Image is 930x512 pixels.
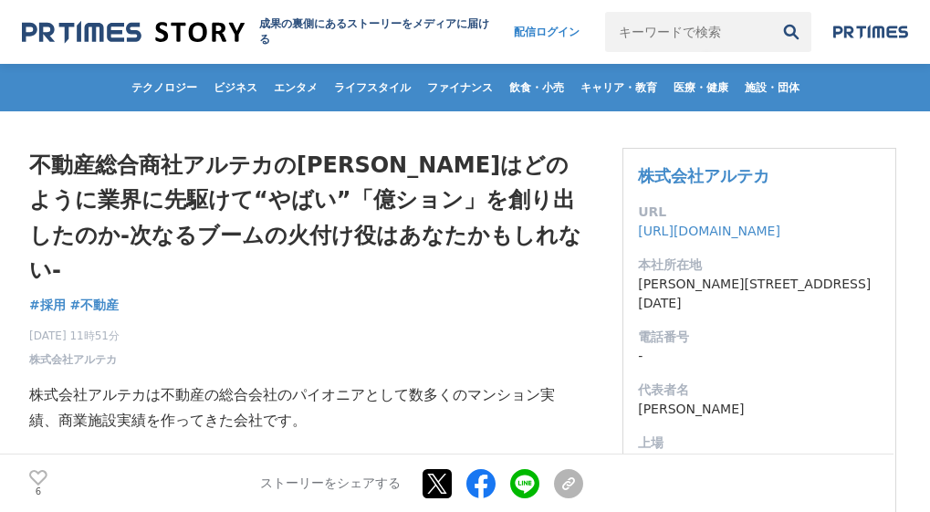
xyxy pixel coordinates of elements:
[259,16,496,47] h2: 成果の裏側にあるストーリーをメディアに届ける
[638,328,881,347] dt: 電話番号
[638,381,881,400] dt: 代表者名
[502,80,571,95] span: 飲食・小売
[666,64,736,111] a: 医療・健康
[206,64,265,111] a: ビジネス
[327,64,418,111] a: ライフスタイル
[29,148,583,288] h1: 不動産総合商社アルテカの[PERSON_NAME]はどのように業界に先駆けて“やばい”「億ション」を創り出したのか-次なるブームの火付け役はあなたかもしれない-
[666,80,736,95] span: 医療・健康
[206,80,265,95] span: ビジネス
[502,64,571,111] a: 飲食・小売
[29,351,117,368] a: 株式会社アルテカ
[573,64,664,111] a: キャリア・教育
[638,224,780,238] a: [URL][DOMAIN_NAME]
[638,256,881,275] dt: 本社所在地
[638,203,881,222] dt: URL
[29,296,66,315] a: #採用
[22,16,496,47] a: 成果の裏側にあるストーリーをメディアに届ける 成果の裏側にあるストーリーをメディアに届ける
[737,64,807,111] a: 施設・団体
[124,64,204,111] a: テクノロジー
[496,12,598,52] a: 配信ログイン
[737,80,807,95] span: 施設・団体
[638,453,881,472] dd: 未上場
[22,20,245,45] img: 成果の裏側にあるストーリーをメディアに届ける
[833,25,908,39] img: prtimes
[70,296,120,315] a: #不動産
[124,80,204,95] span: テクノロジー
[638,400,881,419] dd: [PERSON_NAME]
[260,475,401,492] p: ストーリーをシェアする
[266,80,325,95] span: エンタメ
[638,434,881,453] dt: 上場
[638,347,881,366] dd: -
[420,80,500,95] span: ファイナンス
[266,64,325,111] a: エンタメ
[29,328,120,344] span: [DATE] 11時51分
[327,80,418,95] span: ライフスタイル
[638,275,881,313] dd: [PERSON_NAME][STREET_ADDRESS][DATE]
[29,487,47,496] p: 6
[605,12,771,52] input: キーワードで検索
[573,80,664,95] span: キャリア・教育
[29,382,583,435] p: 株式会社アルテカは不動産の総合会社のパイオニアとして数多くのマンション実績、商業施設実績を作ってきた会社です。
[638,166,769,185] a: 株式会社アルテカ
[771,12,811,52] button: 検索
[29,297,66,313] span: #採用
[70,297,120,313] span: #不動産
[420,64,500,111] a: ファイナンス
